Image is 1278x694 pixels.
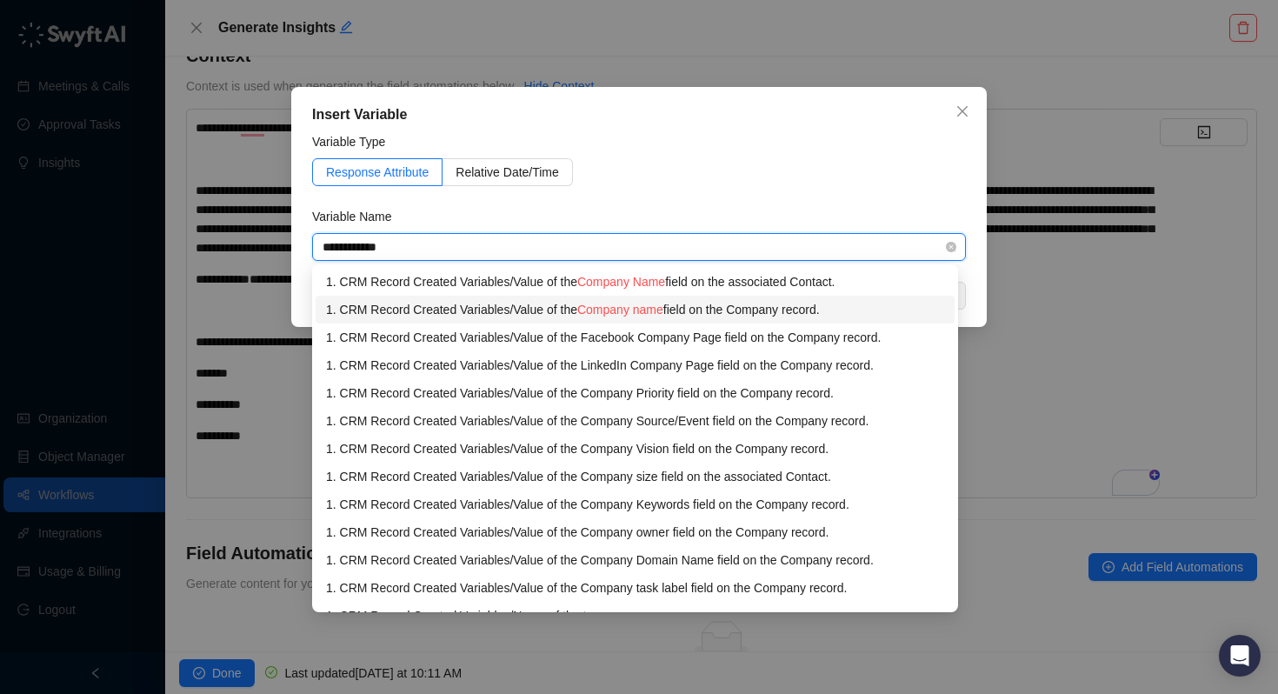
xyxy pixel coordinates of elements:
[326,165,429,179] span: Response Attribute
[326,467,944,486] div: 1. CRM Record Created Variables / Value of the Company size field on the associated Contact.
[326,551,944,570] div: 1. CRM Record Created Variables / Value of the Company Domain Name field on the Company record.
[326,272,944,291] div: 1. CRM Record Created Variables / Value of the field on the associated Contact.
[326,606,944,625] div: 1. CRM Record Created Variables / Name of the team.
[326,439,944,458] div: 1. CRM Record Created Variables / Value of the Company Vision field on the Company record.
[326,300,944,319] div: 1. CRM Record Created Variables / Value of the field on the Company record.
[326,328,944,347] div: 1. CRM Record Created Variables / Value of the Facebook Company Page field on the Company record.
[326,495,944,514] div: 1. CRM Record Created Variables / Value of the Company Keywords field on the Company record.
[312,207,403,226] label: Variable Name
[312,104,966,125] div: Insert Variable
[577,303,663,317] span: Company name
[326,578,944,597] div: 1. CRM Record Created Variables / Value of the Company task label field on the Company record.
[326,523,944,542] div: 1. CRM Record Created Variables / Value of the Company owner field on the Company record.
[326,411,944,430] div: 1. CRM Record Created Variables / Value of the Company Source/Event field on the Company record.
[456,165,559,179] span: Relative Date/Time
[946,242,956,252] span: close-circle
[1219,635,1261,677] div: Open Intercom Messenger
[326,384,944,403] div: 1. CRM Record Created Variables / Value of the Company Priority field on the Company record.
[577,275,665,289] span: Company Name
[955,104,969,118] span: close
[312,132,397,151] label: Variable Type
[326,356,944,375] div: 1. CRM Record Created Variables / Value of the LinkedIn Company Page field on the Company record.
[949,97,976,125] button: Close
